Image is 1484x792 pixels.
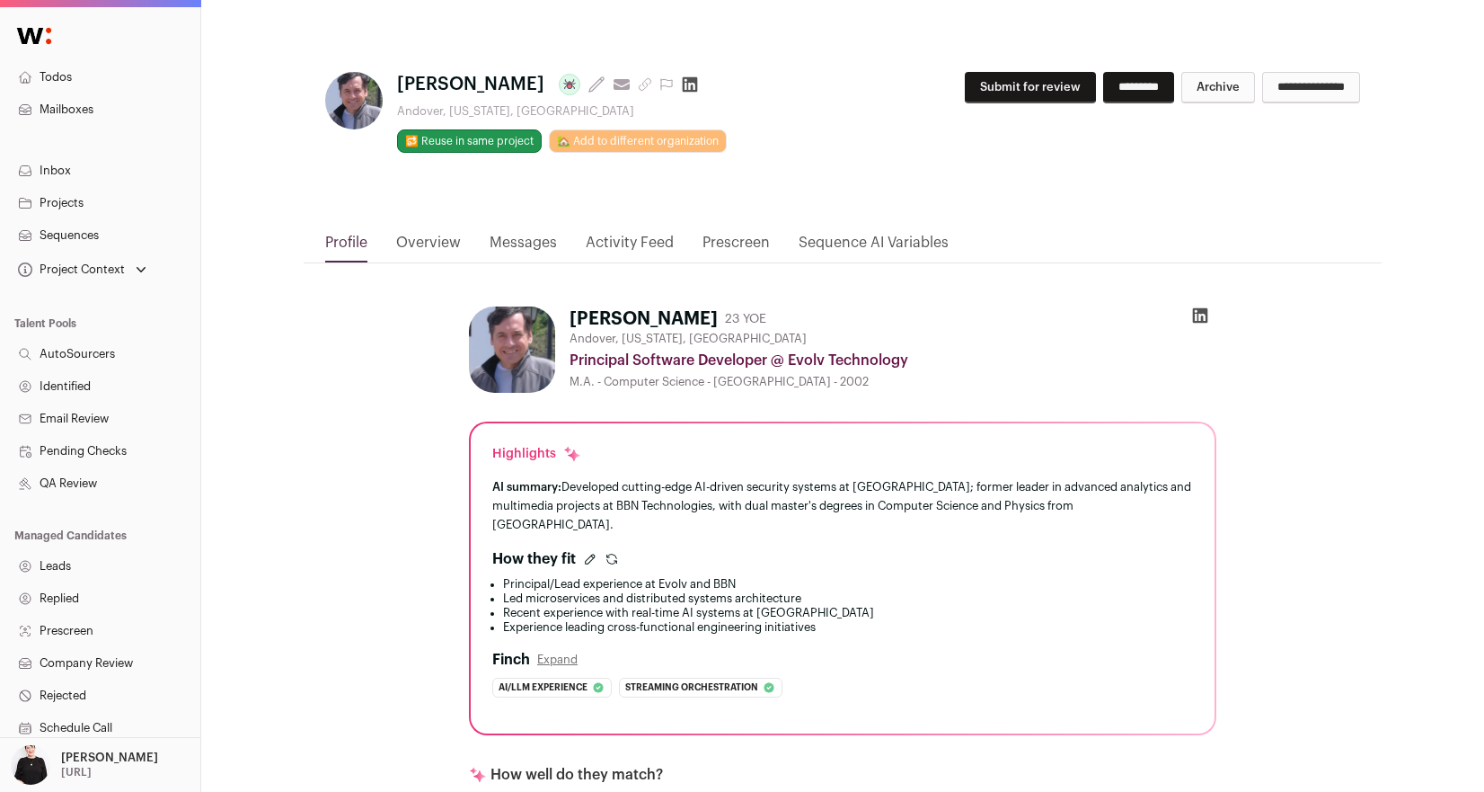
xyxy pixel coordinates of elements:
[492,477,1193,534] div: Developed cutting-edge AI-driven security systems at [GEOGRAPHIC_DATA]; former leader in advanced...
[492,445,581,463] div: Highlights
[396,232,461,263] a: Overview
[503,620,1193,635] li: Experience leading cross-functional engineering initiatives
[537,653,578,667] button: Expand
[503,577,1193,592] li: Principal/Lead experience at Evolv and BBN
[1181,72,1255,103] button: Archive
[570,307,718,332] h1: [PERSON_NAME]
[492,481,561,493] span: AI summary:
[702,232,770,263] a: Prescreen
[586,232,674,263] a: Activity Feed
[725,310,766,328] div: 23 YOE
[397,129,542,153] button: 🔂 Reuse in same project
[397,104,727,119] div: Andover, [US_STATE], [GEOGRAPHIC_DATA]
[7,18,61,54] img: Wellfound
[14,257,150,282] button: Open dropdown
[503,592,1193,606] li: Led microservices and distributed systems architecture
[11,745,50,785] img: 9240684-medium_jpg
[492,649,530,671] h2: Finch
[14,263,125,277] div: Project Context
[325,72,383,129] img: 1e4b819021e781d54278f9ccab678c836eb273afd46564dfa467a2af30fab4f6.jpg
[61,765,92,779] p: [URL]
[7,745,162,785] button: Open dropdown
[965,72,1096,103] button: Submit for review
[61,751,158,765] p: [PERSON_NAME]
[490,232,557,263] a: Messages
[490,764,663,786] p: How well do they match?
[570,332,807,346] span: Andover, [US_STATE], [GEOGRAPHIC_DATA]
[570,350,1216,371] div: Principal Software Developer @ Evolv Technology
[325,232,367,263] a: Profile
[503,606,1193,620] li: Recent experience with real-time AI systems at [GEOGRAPHIC_DATA]
[799,232,949,263] a: Sequence AI Variables
[469,307,555,393] img: 1e4b819021e781d54278f9ccab678c836eb273afd46564dfa467a2af30fab4f6.jpg
[492,548,576,570] h2: How they fit
[549,129,727,153] a: 🏡 Add to different organization
[397,72,544,97] span: [PERSON_NAME]
[570,375,1216,389] div: M.A. - Computer Science - [GEOGRAPHIC_DATA] - 2002
[625,679,758,697] span: Streaming orchestration
[499,679,587,697] span: Ai/llm experience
